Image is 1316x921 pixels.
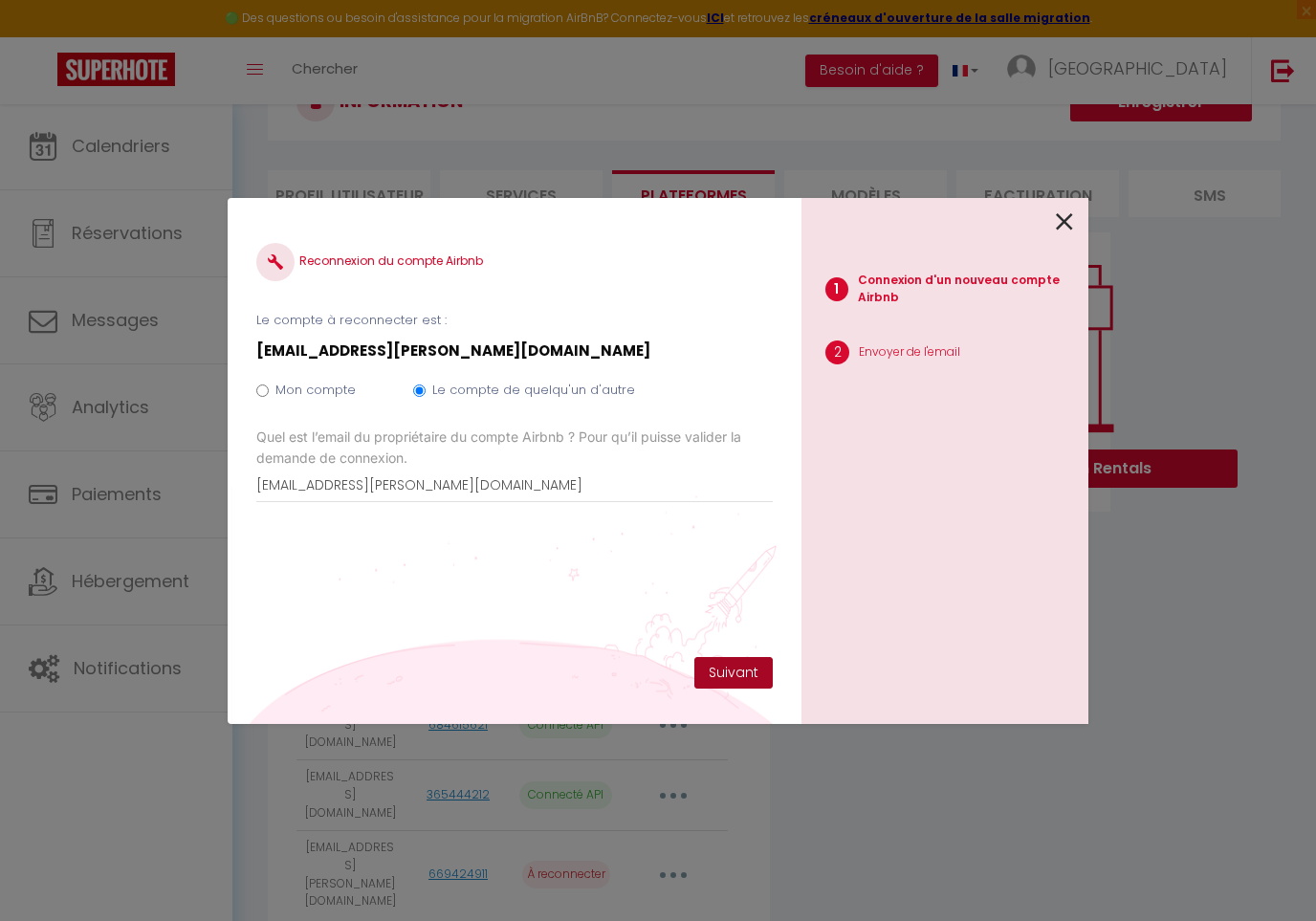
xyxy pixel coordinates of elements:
h4: Reconnexion du compte Airbnb [256,243,773,281]
p: [EMAIL_ADDRESS][PERSON_NAME][DOMAIN_NAME] [256,340,773,362]
p: Connexion d'un nouveau compte Airbnb [858,272,1089,308]
span: 1 [825,277,848,301]
label: Le compte de quelqu'un d'autre [432,381,635,400]
label: Mon compte [275,381,356,400]
label: Quel est l’email du propriétaire du compte Airbnb ? Pour qu’il puisse valider la demande de conne... [256,427,773,469]
p: Le compte à reconnecter est : [256,311,773,330]
button: Suivant [694,657,773,690]
button: Ouvrir le widget de chat LiveChat [15,8,73,65]
span: 2 [825,340,849,364]
p: Envoyer de l'email [859,343,960,362]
